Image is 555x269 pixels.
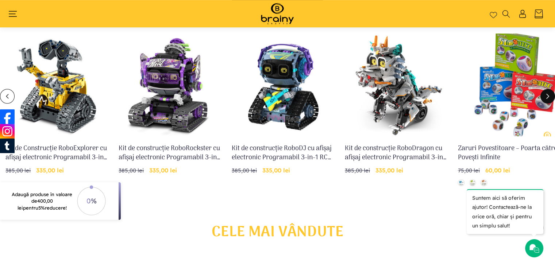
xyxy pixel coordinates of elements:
button: Glisare la dreapta [540,89,555,104]
summary: Căutați [501,10,510,18]
p: Adaugă produse în valoare de pentru reducere! [10,191,74,211]
a: Kit de construcție RoboRockster cu afișaj electronic Programabil 3-in-1 RC & App - iM.Master (8058) [119,144,221,162]
summary: Meniu [12,10,21,18]
a: Kit de construcție RoboDragon cu afișaj electronic Programabil 3-in-1 RC & App - iM.Master (8054) [345,144,448,162]
a: Wishlist page link [490,10,497,17]
p: Suntem aici să oferim ajutor! Contactează-ne la orice oră, chiar și pentru un simplu salut! [467,189,543,234]
span: 400,00 lei [18,198,53,210]
img: Brainy Crafts [254,2,301,26]
h2: CELE MAI VÂNDUTE [18,225,537,240]
text: 0% [86,196,96,205]
img: Chat icon [529,243,540,254]
span: 5% [38,205,45,211]
a: Kit de Construcție RoboExplorer cu afișaj electronic Programabil 3-in-1 RC & App - iM.Master (8060) [5,144,108,162]
a: Kit de construcție RoboDJ cu afișaj electronic Programabil 3-in-1 RC & App - iM.Master (8055) [232,144,335,162]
